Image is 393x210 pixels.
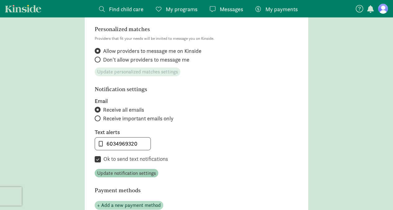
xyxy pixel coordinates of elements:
[101,155,168,163] label: Ok to send text notifications
[95,97,298,105] label: Email
[166,5,197,13] span: My programs
[109,5,143,13] span: Find child care
[95,35,298,42] p: Providers that fit your needs will be invited to message you on Kinside.
[95,128,298,136] label: Text alerts
[95,26,265,32] h6: Personalized matches
[220,5,243,13] span: Messages
[5,5,41,12] a: Kinside
[95,138,151,150] input: 555-555-5555
[95,187,265,194] h6: Payment methods
[103,47,201,55] span: Allow providers to message me on Kinside
[95,169,158,178] button: Update notification settings
[95,86,265,92] h6: Notification settings
[97,202,161,209] span: + Add a new payment method
[95,68,180,76] button: Update personalized matches settings
[97,68,178,76] span: Update personalized matches settings
[103,56,189,63] span: Don't allow providers to message me
[103,106,144,114] span: Receive all emails
[97,170,156,177] span: Update notification settings
[103,115,174,122] span: Receive important emails only
[95,201,163,210] button: + Add a new payment method
[265,5,298,13] span: My payments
